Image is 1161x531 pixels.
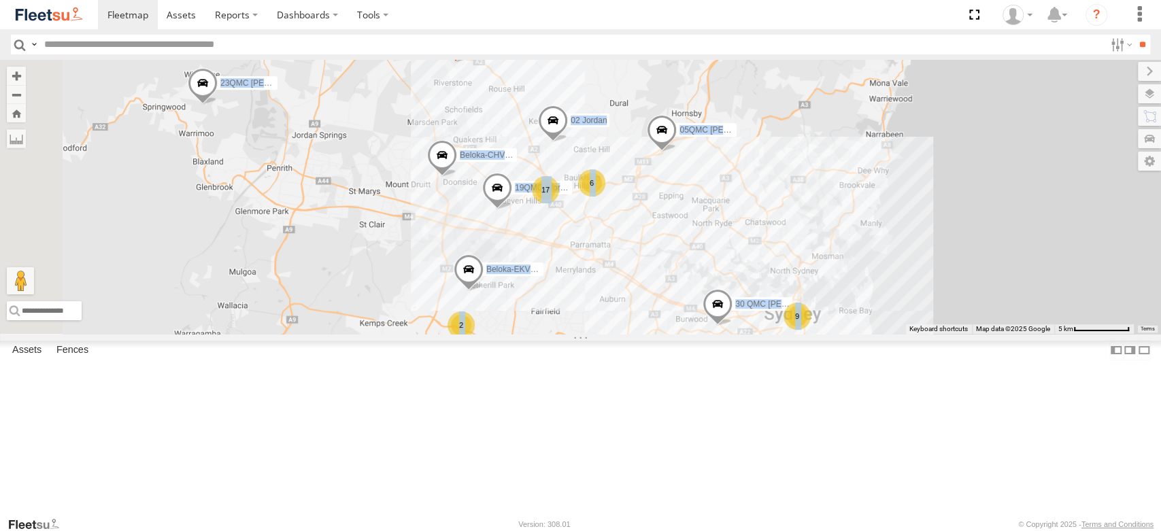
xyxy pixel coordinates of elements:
[5,341,48,360] label: Assets
[1054,324,1134,334] button: Map Scale: 5 km per 79 pixels
[220,78,317,88] span: 23QMC [PERSON_NAME]
[1105,35,1134,54] label: Search Filter Options
[7,85,26,104] button: Zoom out
[1141,326,1155,331] a: Terms (opens in new tab)
[7,67,26,85] button: Zoom in
[14,5,84,24] img: fleetsu-logo-horizontal.svg
[909,324,968,334] button: Keyboard shortcuts
[1058,325,1073,332] span: 5 km
[7,517,70,531] a: Visit our Website
[1109,341,1123,360] label: Dock Summary Table to the Left
[1018,520,1154,528] div: © Copyright 2025 -
[976,325,1050,332] span: Map data ©2025 Google
[460,151,520,160] span: Beloka-CHV61N
[998,5,1037,25] div: Jackson Harris
[735,300,835,309] span: 30 QMC [PERSON_NAME]
[518,520,570,528] div: Version: 308.01
[486,264,544,274] span: Beloka-EKV93V
[1123,341,1137,360] label: Dock Summary Table to the Right
[514,183,581,192] span: 19QMC Workshop
[7,104,26,122] button: Zoom Home
[578,169,605,196] div: 6
[7,129,26,148] label: Measure
[448,311,475,339] div: 2
[1138,152,1161,171] label: Map Settings
[784,303,811,330] div: 9
[1081,520,1154,528] a: Terms and Conditions
[532,176,559,203] div: 17
[29,35,39,54] label: Search Query
[571,116,607,125] span: 02 Jordan
[1137,341,1151,360] label: Hide Summary Table
[1086,4,1107,26] i: ?
[679,125,777,135] span: 05QMC [PERSON_NAME]
[7,267,34,294] button: Drag Pegman onto the map to open Street View
[50,341,95,360] label: Fences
